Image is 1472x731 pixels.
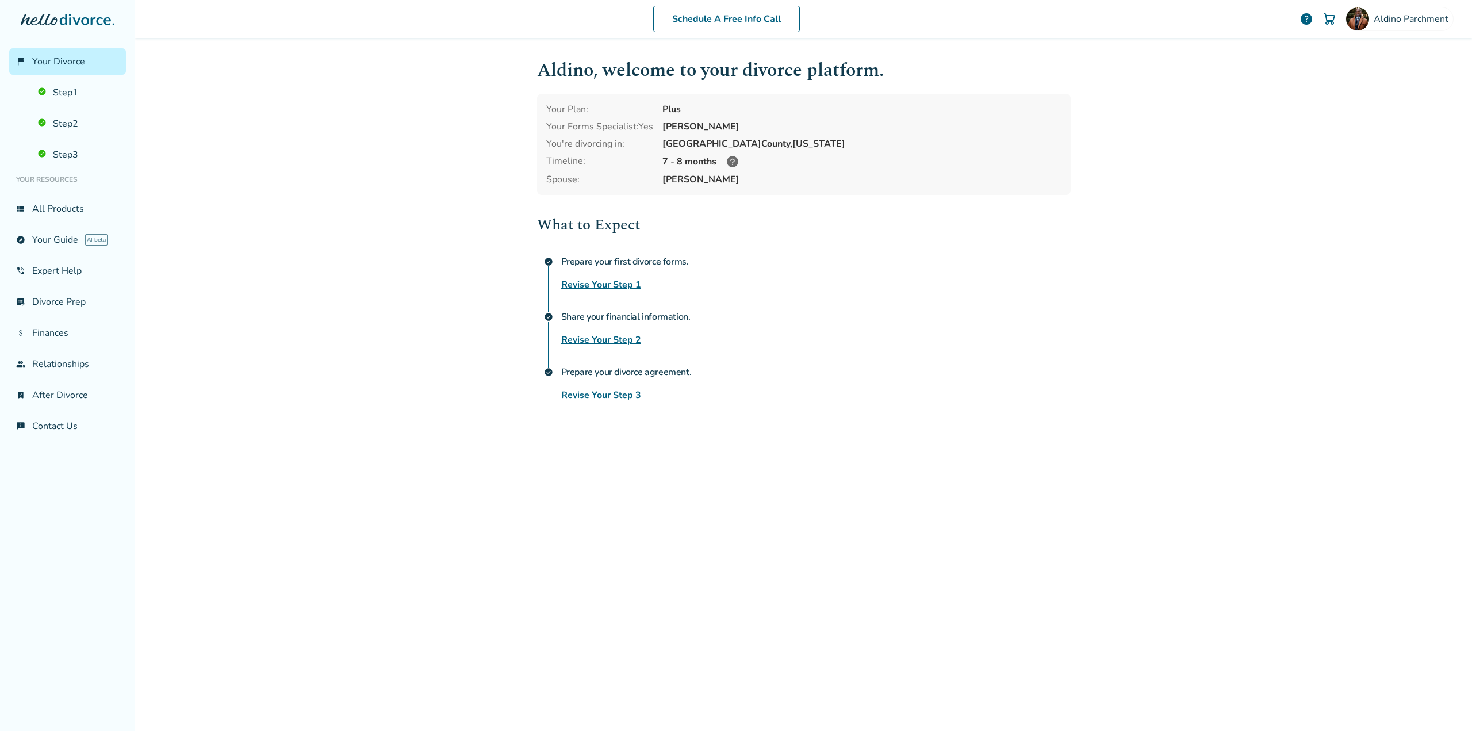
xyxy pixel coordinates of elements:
a: chat_infoContact Us [9,413,126,439]
a: flag_2Your Divorce [9,48,126,75]
span: list_alt_check [16,297,25,307]
a: exploreYour GuideAI beta [9,227,126,253]
span: check_circle [544,312,553,322]
span: attach_money [16,328,25,338]
a: bookmark_checkAfter Divorce [9,382,126,408]
div: Your Forms Specialist: Yes [546,120,653,133]
a: Schedule A Free Info Call [653,6,800,32]
img: Cart [1322,12,1336,26]
span: explore [16,235,25,244]
a: attach_moneyFinances [9,320,126,346]
div: Your Plan: [546,103,653,116]
span: check_circle [544,257,553,266]
span: phone_in_talk [16,266,25,275]
a: Step2 [31,110,126,137]
a: view_listAll Products [9,196,126,222]
a: Revise Your Step 2 [561,333,641,347]
span: flag_2 [16,57,25,66]
span: Spouse: [546,173,653,186]
div: 7 - 8 months [662,155,1061,169]
span: Your Divorce [32,55,85,68]
div: [GEOGRAPHIC_DATA] County, [US_STATE] [662,137,1061,150]
h2: What to Expect [537,213,1071,236]
span: [PERSON_NAME] [662,173,1061,186]
a: Step3 [31,141,126,168]
span: chat_info [16,422,25,431]
a: Revise Your Step 3 [561,388,641,402]
h1: Aldino , welcome to your divorce platform. [537,56,1071,85]
li: Your Resources [9,168,126,191]
a: Revise Your Step 1 [561,278,641,292]
span: Aldino Parchment [1374,13,1453,25]
a: list_alt_checkDivorce Prep [9,289,126,315]
a: Step1 [31,79,126,106]
a: help [1299,12,1313,26]
h4: Prepare your divorce agreement. [561,361,1071,384]
span: AI beta [85,234,108,246]
div: [PERSON_NAME] [662,120,1061,133]
h4: Share your financial information. [561,305,1071,328]
span: view_list [16,204,25,213]
iframe: Chat Widget [1414,676,1472,731]
h4: Prepare your first divorce forms. [561,250,1071,273]
span: bookmark_check [16,391,25,400]
div: You're divorcing in: [546,137,653,150]
a: phone_in_talkExpert Help [9,258,126,284]
div: Timeline: [546,155,653,169]
span: check_circle [544,368,553,377]
div: Plus [662,103,1061,116]
a: groupRelationships [9,351,126,377]
span: group [16,359,25,369]
img: Aldino Parchment [1346,7,1369,30]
